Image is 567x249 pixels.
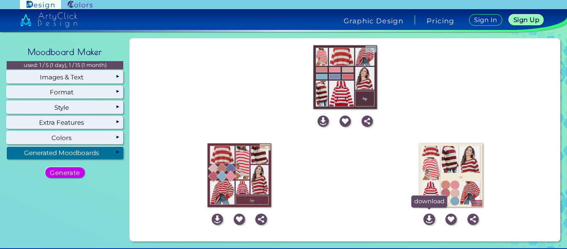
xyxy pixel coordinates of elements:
[212,214,223,225] img: icon_download_white.svg
[471,15,501,25] a: Sign In
[344,17,403,24] h4: Graphic Design
[427,17,455,24] a: Pricing
[7,71,123,83] div: Images & Text
[51,170,78,175] h5: Generate
[7,61,123,69] p: used: 1 / 5 (1 day), 1 / 15 (1 month)
[7,116,123,129] div: Extra Features
[515,17,538,23] h5: Sign Up
[20,12,77,27] img: artyclick_design_logo_white_combined_path.svg
[445,214,457,225] img: icon_favourite_white.svg
[511,15,542,25] a: Sign Up
[411,195,447,207] p: download
[24,43,107,61] h2: Moodboard Maker
[7,131,123,144] div: Colors
[340,116,351,127] img: icon_favourite_white.svg
[68,1,93,9] img: ArtyClick Colors logo
[475,17,496,23] h5: Sign In
[7,147,123,159] div: Generated Moodboards
[7,86,123,99] div: Format
[362,116,373,127] img: icon_share_white.svg
[7,101,123,113] div: Style
[467,214,479,225] img: icon_share_white.svg
[234,214,245,225] img: icon_favourite_white.svg
[423,214,435,225] img: icon_download_white.svg
[318,116,329,127] img: icon_download_white.svg
[255,214,266,225] img: icon_share_white.svg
